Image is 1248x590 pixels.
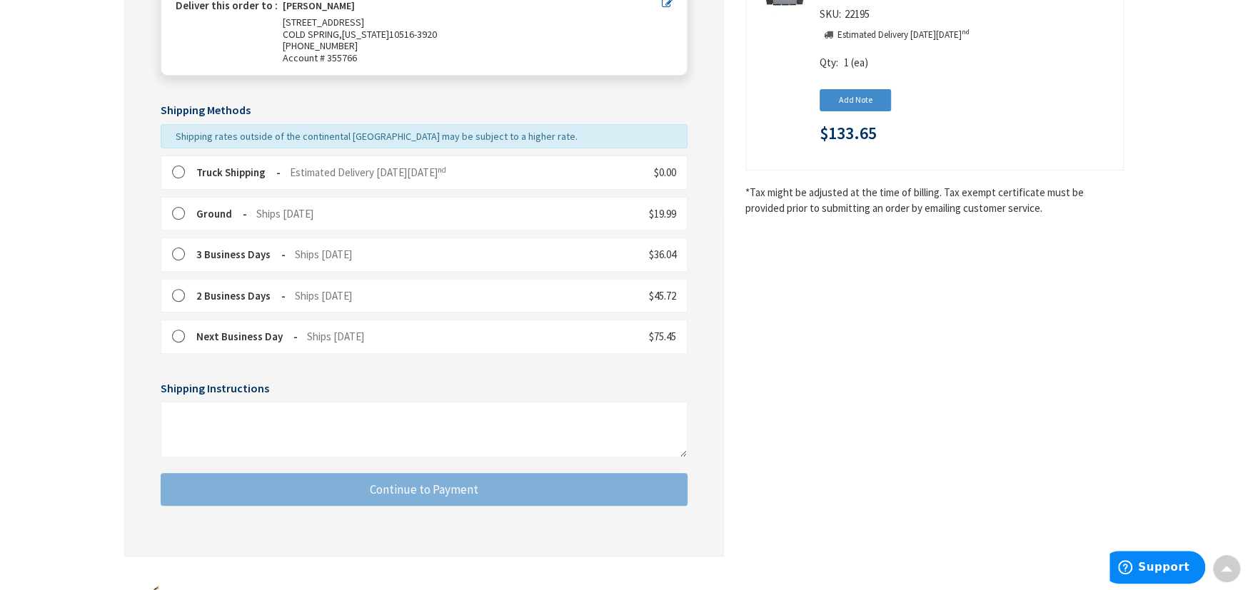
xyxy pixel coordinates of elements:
[654,166,676,179] span: $0.00
[851,56,868,69] span: (ea)
[295,248,352,261] span: Ships [DATE]
[256,207,313,220] span: Ships [DATE]
[161,473,688,507] button: Continue to Payment
[176,130,578,143] span: Shipping rates outside of the continental [GEOGRAPHIC_DATA] may be subject to a higher rate.
[283,28,342,41] span: COLD SPRING,
[196,207,247,220] strong: Ground
[649,289,676,302] span: $45.72
[283,52,662,64] span: Account # 355766
[161,104,688,117] h5: Shipping Methods
[370,482,478,497] span: Continue to Payment
[283,16,364,29] span: [STREET_ADDRESS]
[196,289,286,302] strong: 2 Business Days
[844,56,849,69] span: 1
[307,330,364,343] span: Ships [DATE]
[438,165,446,175] sup: nd
[745,185,1124,215] : *Tax might be adjusted at the time of billing. Tax exempt certificate must be provided prior to s...
[283,39,358,52] span: [PHONE_NUMBER]
[820,124,877,143] span: $133.65
[196,330,298,343] strong: Next Business Day
[649,330,676,343] span: $75.45
[389,28,437,41] span: 10516-3920
[1109,551,1205,586] iframe: Opens a widget where you can find more information
[820,56,836,69] span: Qty
[820,6,873,26] div: SKU:
[962,27,970,36] sup: nd
[295,289,352,302] span: Ships [DATE]
[649,207,676,220] span: $19.99
[161,381,269,395] span: Shipping Instructions
[196,248,286,261] strong: 3 Business Days
[196,166,281,179] strong: Truck Shipping
[290,166,446,179] span: Estimated Delivery [DATE][DATE]
[649,248,676,261] span: $36.04
[837,29,970,42] p: Estimated Delivery [DATE][DATE]
[841,7,873,21] span: 22195
[342,28,389,41] span: [US_STATE]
